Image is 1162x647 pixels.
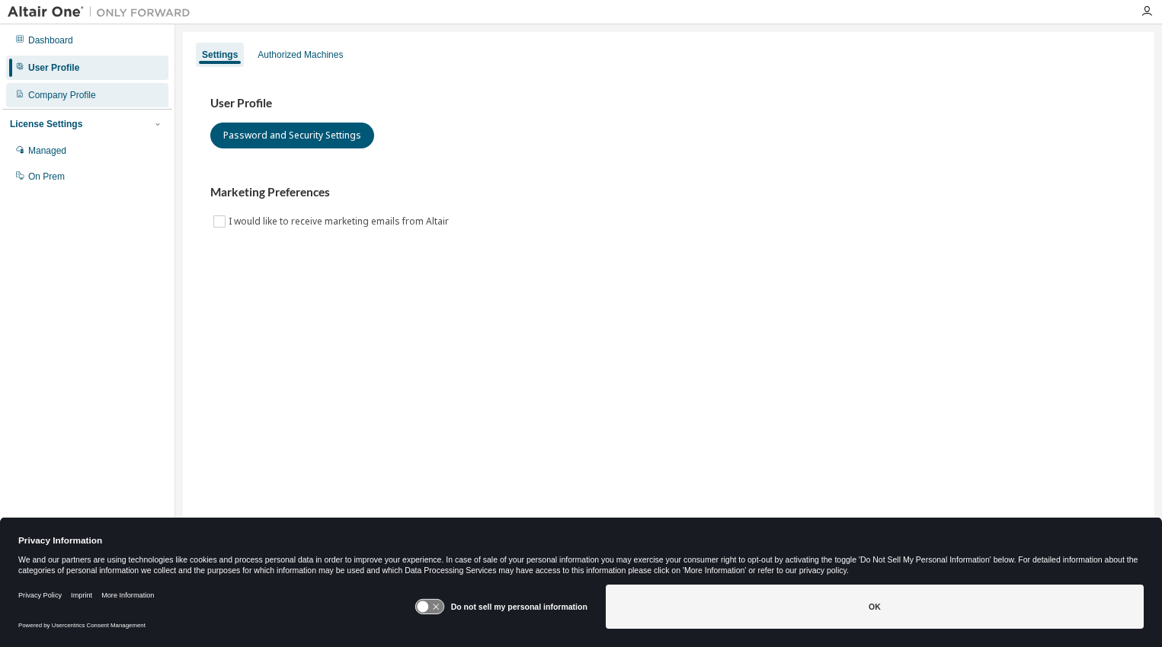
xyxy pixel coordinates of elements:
img: Altair One [8,5,198,20]
h3: User Profile [210,96,1127,111]
div: On Prem [28,171,65,183]
div: Settings [202,49,238,61]
div: Authorized Machines [258,49,343,61]
div: Managed [28,145,66,157]
label: I would like to receive marketing emails from Altair [229,212,452,231]
div: User Profile [28,62,79,74]
button: Password and Security Settings [210,123,374,148]
div: Company Profile [28,89,96,101]
h3: Marketing Preferences [210,185,1127,200]
div: License Settings [10,118,82,130]
div: Dashboard [28,34,73,46]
